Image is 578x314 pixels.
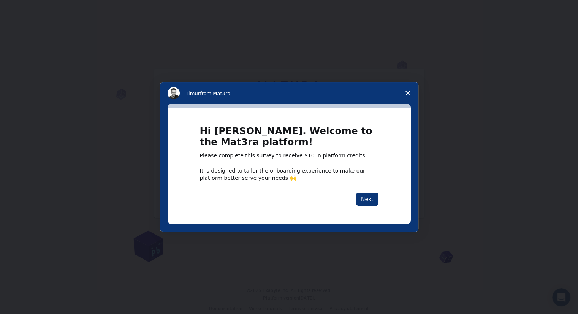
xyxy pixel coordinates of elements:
[200,167,378,181] div: It is designed to tailor the onboarding experience to make our platform better serve your needs 🙌
[186,90,200,96] span: Timur
[200,152,378,160] div: Please complete this survey to receive $10 in platform credits.
[356,193,378,206] button: Next
[168,87,180,99] img: Profile image for Timur
[15,5,43,12] span: Support
[200,90,230,96] span: from Mat3ra
[200,126,378,152] h1: Hi [PERSON_NAME]. Welcome to the Mat3ra platform!
[397,82,418,104] span: Close survey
